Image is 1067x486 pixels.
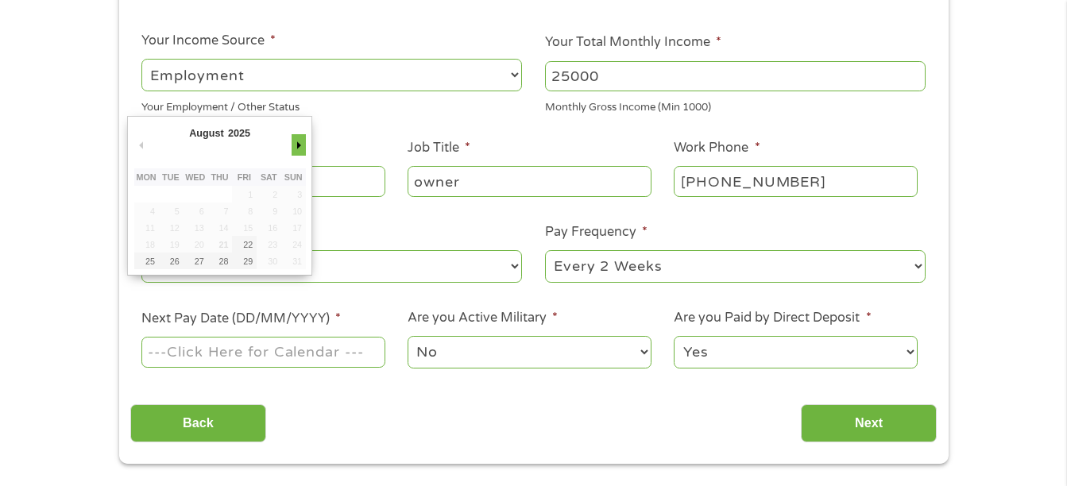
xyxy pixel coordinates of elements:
[162,172,180,182] abbr: Tuesday
[141,337,385,367] input: Use the arrow keys to pick a date
[674,310,871,326] label: Are you Paid by Direct Deposit
[545,224,648,241] label: Pay Frequency
[408,140,470,156] label: Job Title
[134,134,149,156] button: Previous Month
[284,172,303,182] abbr: Sunday
[183,253,207,269] button: 27
[238,172,251,182] abbr: Friday
[141,310,341,327] label: Next Pay Date (DD/MM/YYYY)
[408,166,651,196] input: Cashier
[211,172,228,182] abbr: Thursday
[232,236,257,253] button: 22
[674,140,760,156] label: Work Phone
[158,253,183,269] button: 26
[261,172,277,182] abbr: Saturday
[408,310,558,326] label: Are you Active Military
[226,122,252,144] div: 2025
[136,172,156,182] abbr: Monday
[545,61,926,91] input: 1800
[207,253,232,269] button: 28
[545,94,926,116] div: Monthly Gross Income (Min 1000)
[545,34,721,51] label: Your Total Monthly Income
[141,33,276,49] label: Your Income Source
[187,122,226,144] div: August
[292,134,306,156] button: Next Month
[185,172,205,182] abbr: Wednesday
[134,253,159,269] button: 25
[130,404,266,443] input: Back
[232,253,257,269] button: 29
[141,94,522,116] div: Your Employment / Other Status
[674,166,917,196] input: (231) 754-4010
[801,404,937,443] input: Next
